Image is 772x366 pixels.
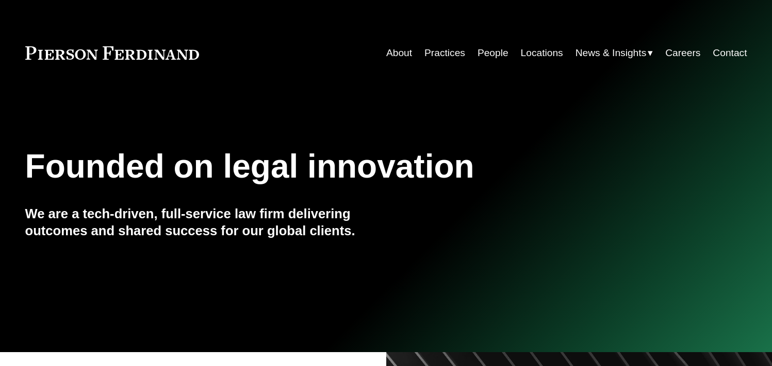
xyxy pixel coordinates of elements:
a: Careers [665,43,700,63]
span: News & Insights [576,44,647,62]
a: Locations [521,43,563,63]
h4: We are a tech-driven, full-service law firm delivering outcomes and shared success for our global... [25,205,386,239]
a: People [478,43,508,63]
a: Practices [424,43,465,63]
h1: Founded on legal innovation [25,148,627,185]
a: Contact [713,43,747,63]
a: folder dropdown [576,43,653,63]
a: About [386,43,412,63]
